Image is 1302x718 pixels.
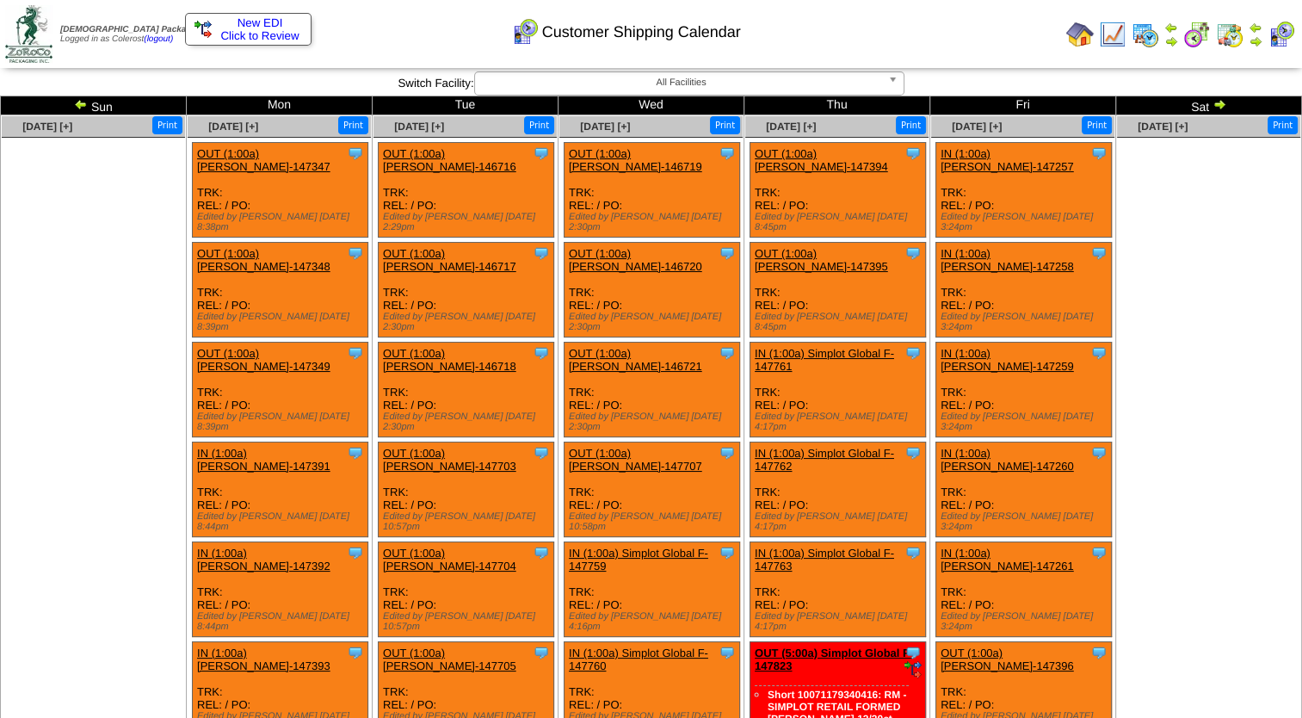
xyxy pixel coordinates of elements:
div: Edited by [PERSON_NAME] [DATE] 3:24pm [941,611,1111,632]
img: Tooltip [719,145,736,162]
a: IN (1:00a) [PERSON_NAME]-147261 [941,547,1074,573]
div: TRK: REL: / PO: [193,143,368,238]
a: OUT (1:00a) [PERSON_NAME]-146718 [383,347,516,373]
button: Print [710,116,740,134]
img: calendarcustomer.gif [511,18,539,46]
img: Tooltip [904,544,922,561]
div: Edited by [PERSON_NAME] [DATE] 8:39pm [197,412,367,432]
div: Edited by [PERSON_NAME] [DATE] 8:44pm [197,611,367,632]
div: Edited by [PERSON_NAME] [DATE] 10:57pm [383,611,553,632]
a: IN (1:00a) [PERSON_NAME]-147260 [941,447,1074,473]
div: TRK: REL: / PO: [379,243,554,337]
img: Tooltip [533,145,550,162]
a: [DATE] [+] [766,121,816,133]
a: OUT (1:00a) [PERSON_NAME]-146716 [383,147,516,173]
a: [DATE] [+] [22,121,72,133]
a: OUT (1:00a) [PERSON_NAME]-147707 [569,447,702,473]
img: Tooltip [719,544,736,561]
div: Edited by [PERSON_NAME] [DATE] 3:24pm [941,511,1111,532]
img: Tooltip [347,544,364,561]
img: ediSmall.gif [194,21,212,38]
a: OUT (1:00a) [PERSON_NAME]-147703 [383,447,516,473]
div: Edited by [PERSON_NAME] [DATE] 2:29pm [383,212,553,232]
div: Edited by [PERSON_NAME] [DATE] 2:30pm [569,212,739,232]
a: [DATE] [+] [952,121,1002,133]
a: OUT (1:00a) [PERSON_NAME]-147348 [197,247,330,273]
img: Tooltip [347,244,364,262]
img: Tooltip [1090,644,1108,661]
a: IN (1:00a) Simplot Global F-147761 [755,347,894,373]
div: TRK: REL: / PO: [936,542,1112,637]
div: Edited by [PERSON_NAME] [DATE] 4:17pm [755,611,925,632]
div: TRK: REL: / PO: [379,443,554,537]
img: Tooltip [1090,344,1108,362]
a: OUT (1:00a) [PERSON_NAME]-146717 [383,247,516,273]
span: [DATE] [+] [1138,121,1188,133]
img: arrowright.gif [1164,34,1178,48]
a: OUT (1:00a) [PERSON_NAME]-147394 [755,147,888,173]
img: Tooltip [904,444,922,461]
div: Edited by [PERSON_NAME] [DATE] 8:45pm [755,312,925,332]
button: Print [896,116,926,134]
img: Tooltip [719,344,736,362]
button: Print [152,116,182,134]
a: IN (1:00a) [PERSON_NAME]-147258 [941,247,1074,273]
div: TRK: REL: / PO: [750,542,926,637]
img: arrowright.gif [1213,97,1226,111]
img: Tooltip [719,444,736,461]
a: IN (1:00a) Simplot Global F-147759 [569,547,708,573]
div: TRK: REL: / PO: [565,443,740,537]
span: [DATE] [+] [580,121,630,133]
img: Tooltip [1090,444,1108,461]
img: Tooltip [347,644,364,661]
div: Edited by [PERSON_NAME] [DATE] 2:30pm [569,412,739,432]
td: Mon [187,96,373,115]
div: TRK: REL: / PO: [193,542,368,637]
button: Print [338,116,368,134]
a: IN (1:00a) [PERSON_NAME]-147391 [197,447,330,473]
img: Tooltip [719,244,736,262]
div: TRK: REL: / PO: [565,143,740,238]
a: OUT (1:00a) [PERSON_NAME]-147395 [755,247,888,273]
img: Tooltip [1090,244,1108,262]
div: Edited by [PERSON_NAME] [DATE] 10:57pm [383,511,553,532]
a: OUT (1:00a) [PERSON_NAME]-147347 [197,147,330,173]
div: TRK: REL: / PO: [936,443,1112,537]
td: Fri [930,96,1116,115]
div: Edited by [PERSON_NAME] [DATE] 3:24pm [941,212,1111,232]
td: Thu [744,96,930,115]
img: calendarinout.gif [1216,21,1243,48]
a: OUT (1:00a) [PERSON_NAME]-147349 [197,347,330,373]
img: arrowleft.gif [1249,21,1262,34]
div: Edited by [PERSON_NAME] [DATE] 4:17pm [755,412,925,432]
button: Print [1268,116,1298,134]
a: OUT (1:00a) [PERSON_NAME]-146720 [569,247,702,273]
img: Tooltip [904,644,922,661]
div: Edited by [PERSON_NAME] [DATE] 8:38pm [197,212,367,232]
img: Tooltip [533,344,550,362]
img: home.gif [1066,21,1094,48]
a: OUT (1:00a) [PERSON_NAME]-147705 [383,647,516,672]
img: EDI [904,661,922,678]
a: OUT (5:00a) Simplot Global F-147823 [755,647,913,672]
div: TRK: REL: / PO: [936,143,1112,238]
img: arrowleft.gif [1164,21,1178,34]
img: Tooltip [533,644,550,661]
div: Edited by [PERSON_NAME] [DATE] 2:30pm [383,312,553,332]
img: Tooltip [1090,145,1108,162]
a: [DATE] [+] [394,121,444,133]
a: IN (1:00a) [PERSON_NAME]-147259 [941,347,1074,373]
span: Click to Review [194,29,302,42]
div: TRK: REL: / PO: [193,443,368,537]
div: TRK: REL: / PO: [750,143,926,238]
span: [DEMOGRAPHIC_DATA] Packaging [60,25,204,34]
span: New EDI [238,16,283,29]
span: All Facilities [482,72,881,93]
div: Edited by [PERSON_NAME] [DATE] 2:30pm [569,312,739,332]
div: Edited by [PERSON_NAME] [DATE] 4:16pm [569,611,739,632]
a: IN (1:00a) Simplot Global F-147760 [569,647,708,672]
img: arrowleft.gif [74,97,88,111]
